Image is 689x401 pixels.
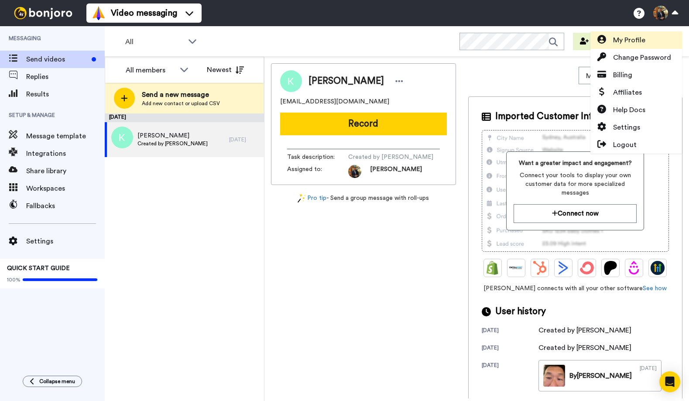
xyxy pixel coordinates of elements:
span: Affiliates [613,87,642,98]
img: Image of Kenny Jahng [280,70,302,92]
img: b342ded5-b933-429b-b6bb-b379344142b1-thumb.jpg [543,365,565,387]
span: [PERSON_NAME] [137,131,208,140]
div: By [PERSON_NAME] [569,370,632,381]
span: Replies [26,72,105,82]
span: [PERSON_NAME] [370,165,422,178]
a: Settings [590,119,682,136]
span: Fallbacks [26,201,105,211]
span: Add new contact or upload CSV [142,100,220,107]
div: [DATE] [482,362,538,391]
div: [DATE] [482,344,538,353]
a: Pro tip [298,194,326,203]
div: [DATE] [105,113,264,122]
span: Workspaces [26,183,105,194]
img: k.png [111,127,133,148]
span: Help Docs [613,105,645,115]
img: Shopify [486,261,500,275]
div: - Send a group message with roll-ups [271,194,456,203]
div: Created by [PERSON_NAME] [538,343,631,353]
span: Collapse menu [39,378,75,385]
span: Settings [613,122,640,133]
span: Video messaging [111,7,177,19]
div: All members [126,65,175,75]
img: Drip [627,261,641,275]
a: Affiliates [590,84,682,101]
span: Settings [26,236,105,247]
a: Billing [590,66,682,84]
span: Change Password [613,52,671,63]
img: GoHighLevel [651,261,665,275]
span: Move [586,71,610,81]
a: See how [643,285,667,291]
span: QUICK START GUIDE [7,265,70,271]
img: ActiveCampaign [556,261,570,275]
span: Created by [PERSON_NAME] [348,153,433,161]
span: 100% [7,276,21,283]
a: By[PERSON_NAME][DATE] [538,360,662,391]
div: Open Intercom Messenger [659,371,680,392]
span: Connect your tools to display your own customer data for more specialized messages [514,171,637,197]
a: Help Docs [590,101,682,119]
span: Logout [613,140,637,150]
button: Record [280,113,447,135]
img: vm-color.svg [92,6,106,20]
span: User history [495,305,546,318]
img: magic-wand.svg [298,194,305,203]
span: Results [26,89,105,99]
span: Want a greater impact and engagement? [514,159,637,168]
span: Send a new message [142,89,220,100]
div: Created by [PERSON_NAME] [538,325,631,336]
span: Message template [26,131,105,141]
span: Created by [PERSON_NAME] [137,140,208,147]
button: Connect now [514,204,637,223]
span: [PERSON_NAME] connects with all your other software [482,284,669,293]
span: My Profile [613,35,645,45]
button: Invite [573,33,616,50]
a: My Profile [590,31,682,49]
img: bj-logo-header-white.svg [10,7,76,19]
a: Change Password [590,49,682,66]
button: Collapse menu [23,376,82,387]
span: Assigned to: [287,165,348,178]
span: Task description : [287,153,348,161]
span: Integrations [26,148,105,159]
div: [DATE] [229,136,260,143]
img: Patreon [603,261,617,275]
span: Share library [26,166,105,176]
button: Newest [200,61,250,79]
img: ConvertKit [580,261,594,275]
img: Hubspot [533,261,547,275]
div: [DATE] [640,365,657,387]
span: All [125,37,184,47]
span: Send videos [26,54,88,65]
img: Ontraport [509,261,523,275]
span: [EMAIL_ADDRESS][DOMAIN_NAME] [280,97,389,106]
span: Billing [613,70,632,80]
span: Imported Customer Info [495,110,597,123]
a: Logout [590,136,682,154]
span: [PERSON_NAME] [309,75,384,88]
div: [DATE] [482,327,538,336]
img: 02bbe3b7-0fc8-4742-8190-e705a7f85890-1530897668.jpg [348,165,361,178]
